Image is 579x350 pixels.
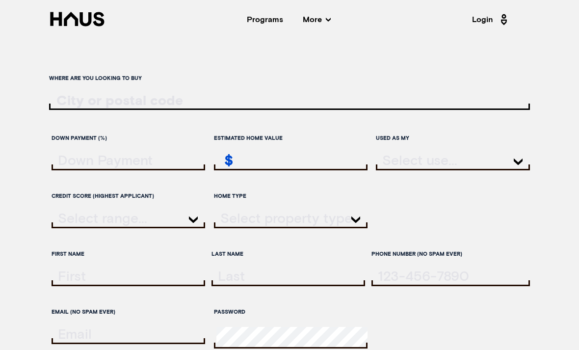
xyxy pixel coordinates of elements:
label: Password [214,303,368,321]
label: Down Payment (%) [52,130,206,147]
label: Email (no spam ever) [52,303,206,321]
a: Login [472,12,510,27]
input: lastName [214,269,366,284]
label: Used as my [376,130,530,147]
input: downPayment [54,154,206,168]
input: ratesLocationInput [49,94,530,108]
label: First Name [52,245,206,263]
input: tel [374,269,530,284]
label: Last Name [211,245,366,263]
input: password [216,327,368,349]
input: email [54,327,206,342]
span: More [303,16,331,24]
label: Credit score (highest applicant) [52,188,206,205]
input: firstName [54,269,206,284]
label: Home Type [214,188,368,205]
a: Programs [247,16,283,24]
label: Estimated home value [214,130,368,147]
label: Where are you looking to buy [49,70,530,87]
input: estimatedHomeValue [216,154,368,168]
label: Phone Number (no spam ever) [371,245,530,263]
div: $ [216,153,233,170]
